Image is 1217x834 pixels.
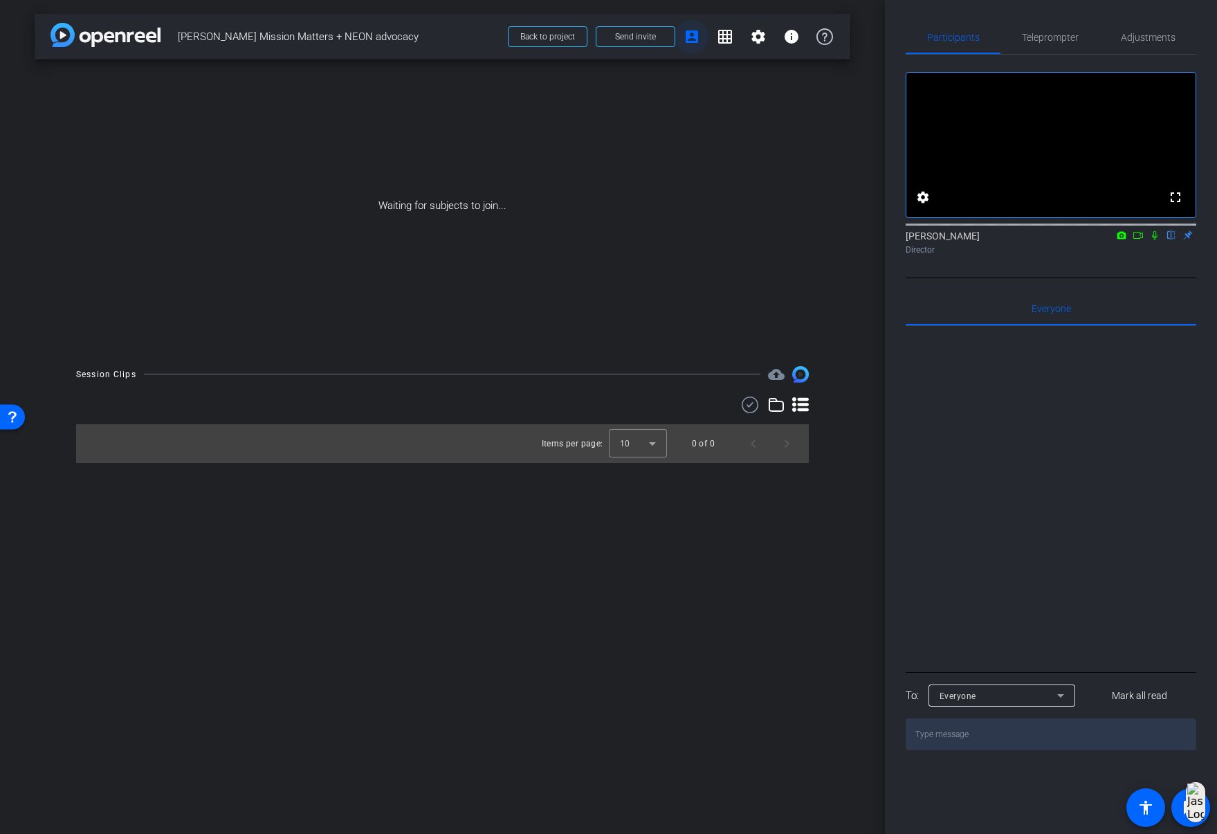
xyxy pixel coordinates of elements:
button: Send invite [596,26,675,47]
span: Teleprompter [1022,33,1079,42]
mat-icon: grid_on [717,28,733,45]
div: 0 of 0 [692,437,715,451]
span: Adjustments [1121,33,1175,42]
span: Send invite [615,31,656,42]
mat-icon: accessibility [1137,799,1154,816]
mat-icon: account_box [684,28,700,45]
button: Previous page [737,427,770,460]
span: Mark all read [1112,689,1167,703]
button: Mark all read [1083,683,1197,708]
div: Director [906,244,1196,256]
mat-icon: cloud_upload [768,366,785,383]
span: Back to project [520,32,575,42]
div: Items per page: [542,437,603,451]
div: Waiting for subjects to join... [35,60,850,352]
mat-icon: flip [1163,228,1180,241]
span: Participants [927,33,980,42]
button: Next page [770,427,803,460]
button: Back to project [508,26,587,47]
mat-icon: message [1182,799,1199,816]
img: app-logo [51,23,161,47]
span: [PERSON_NAME] Mission Matters + NEON advocacy [178,23,500,51]
img: Session clips [792,366,809,383]
mat-icon: fullscreen [1167,189,1184,206]
span: Destinations for your clips [768,366,785,383]
span: Everyone [940,691,976,701]
mat-icon: info [783,28,800,45]
span: Everyone [1032,304,1071,314]
div: To: [906,688,919,704]
mat-icon: settings [915,189,931,206]
div: [PERSON_NAME] [906,229,1196,256]
mat-icon: settings [750,28,767,45]
div: Session Clips [76,368,136,381]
